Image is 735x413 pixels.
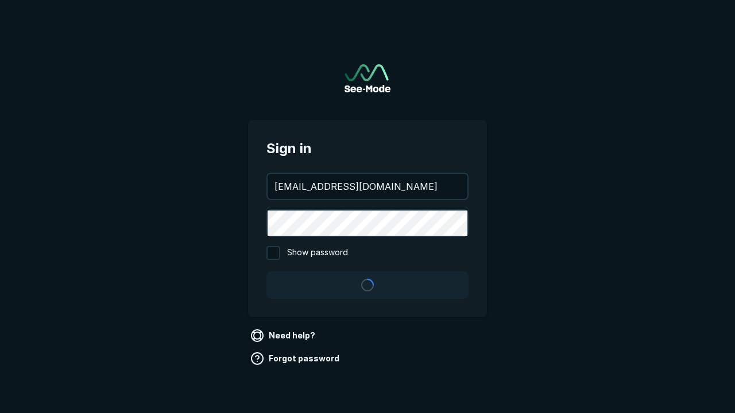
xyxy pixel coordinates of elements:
img: See-Mode Logo [345,64,390,92]
input: your@email.com [268,174,467,199]
a: Need help? [248,326,320,345]
a: Forgot password [248,349,344,368]
span: Sign in [266,138,469,159]
a: Go to sign in [345,64,390,92]
span: Show password [287,246,348,260]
